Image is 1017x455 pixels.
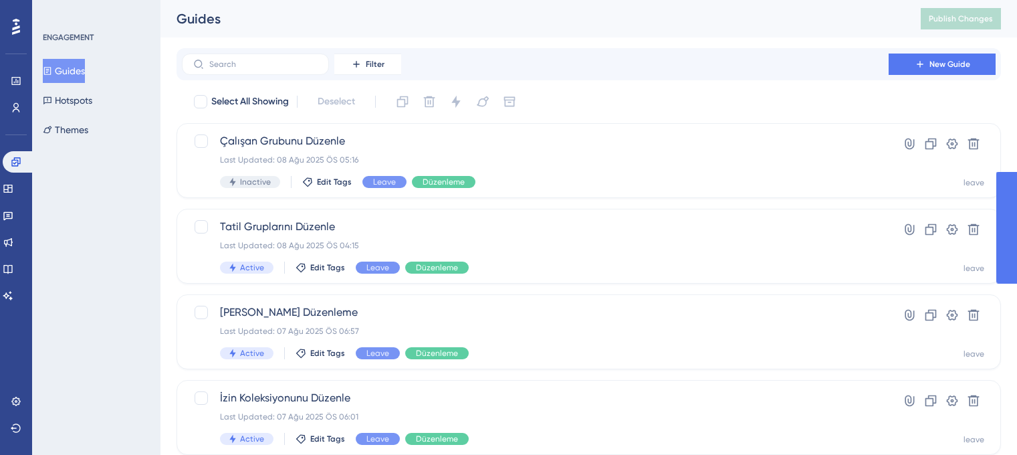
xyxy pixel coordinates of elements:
div: ENGAGEMENT [43,32,94,43]
span: Edit Tags [317,177,352,187]
span: Düzenleme [416,262,458,273]
span: Edit Tags [310,434,345,444]
button: Themes [43,118,88,142]
span: Edit Tags [310,348,345,359]
button: Edit Tags [296,434,345,444]
div: leave [964,349,984,359]
input: Search [209,60,318,69]
button: Edit Tags [296,348,345,359]
span: Leave [366,262,389,273]
div: Last Updated: 08 Ağu 2025 ÖS 05:16 [220,155,851,165]
span: Filter [366,59,384,70]
span: Düzenleme [423,177,465,187]
div: Last Updated: 07 Ağu 2025 ÖS 06:57 [220,326,851,337]
span: Tatil Gruplarını Düzenle [220,219,851,235]
span: Deselect [318,94,355,110]
button: Edit Tags [302,177,352,187]
span: Active [240,348,264,359]
button: Filter [334,54,401,75]
span: Inactive [240,177,271,187]
span: Edit Tags [310,262,345,273]
div: leave [964,177,984,188]
div: Last Updated: 08 Ağu 2025 ÖS 04:15 [220,240,851,251]
span: Select All Showing [211,94,289,110]
div: leave [964,263,984,274]
div: Guides [177,9,887,28]
button: New Guide [889,54,996,75]
button: Edit Tags [296,262,345,273]
span: Düzenleme [416,348,458,359]
span: İzin Koleksiyonunu Düzenle [220,390,851,406]
span: Leave [373,177,396,187]
button: Hotspots [43,88,92,112]
button: Deselect [306,90,367,114]
button: Guides [43,59,85,83]
span: Leave [366,348,389,359]
span: Düzenleme [416,434,458,444]
div: Last Updated: 07 Ağu 2025 ÖS 06:01 [220,412,851,422]
span: Çalışan Grubunu Düzenle [220,133,851,149]
div: leave [964,434,984,445]
span: Leave [366,434,389,444]
span: Active [240,262,264,273]
button: Publish Changes [921,8,1001,29]
span: Active [240,434,264,444]
span: New Guide [929,59,970,70]
iframe: UserGuiding AI Assistant Launcher [961,402,1001,442]
span: Publish Changes [929,13,993,24]
span: [PERSON_NAME] Düzenleme [220,304,851,321]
